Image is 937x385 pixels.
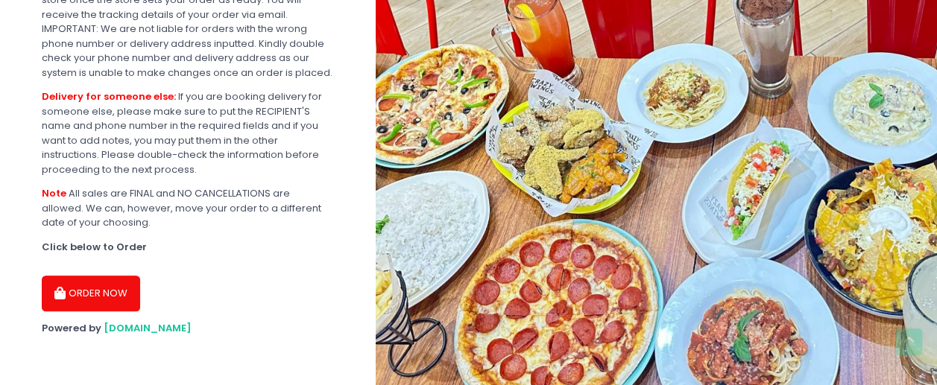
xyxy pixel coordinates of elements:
div: All sales are FINAL and NO CANCELLATIONS are allowed. We can, however, move your order to a diffe... [42,186,333,230]
div: Powered by [42,321,333,336]
a: [DOMAIN_NAME] [104,321,192,335]
button: ORDER NOW [42,276,140,311]
div: Click below to Order [42,240,333,255]
b: Delivery for someone else: [42,89,176,104]
b: Note [42,186,66,200]
div: If you are booking delivery for someone else, please make sure to put the RECIPIENT'S name and ph... [42,89,333,176]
